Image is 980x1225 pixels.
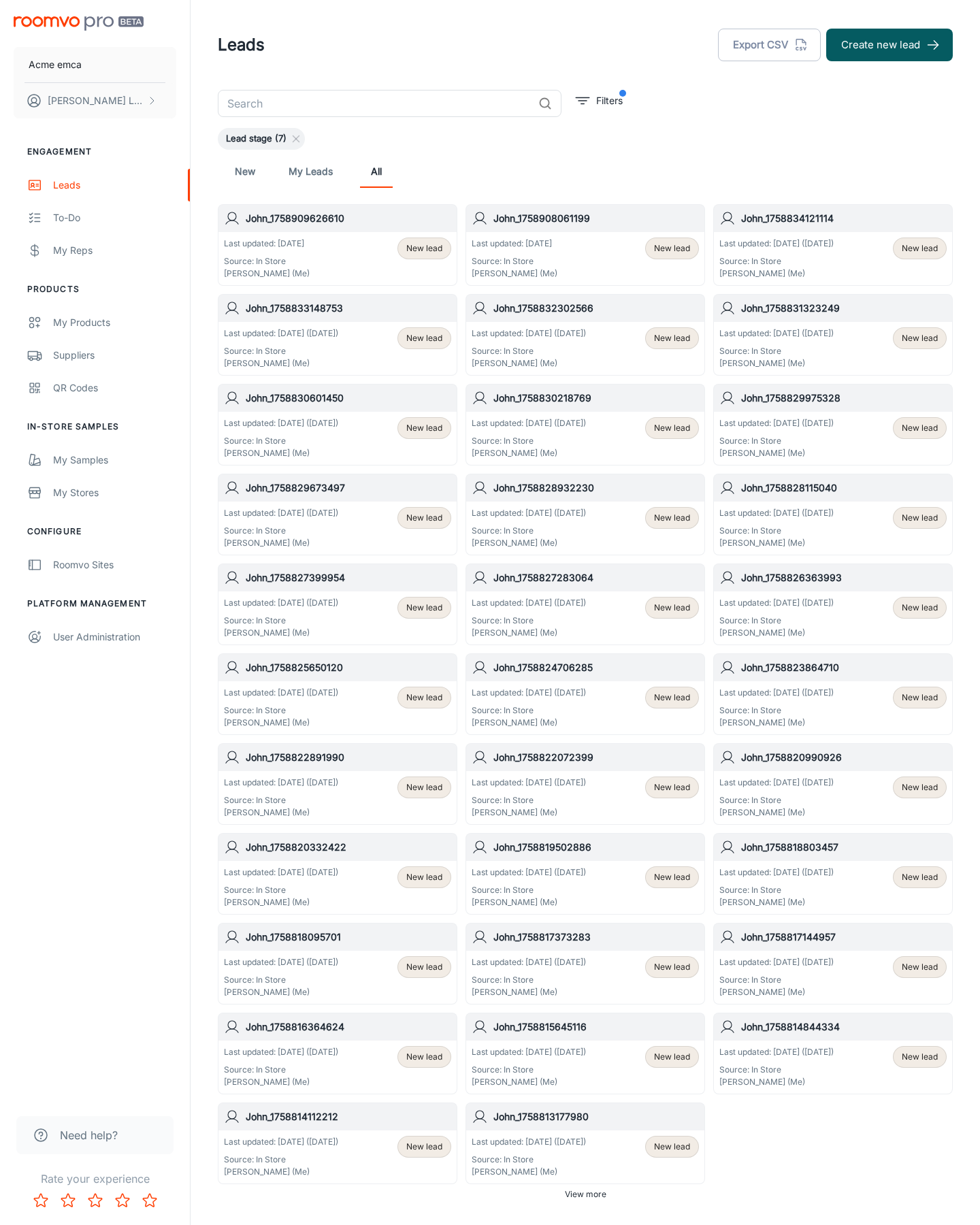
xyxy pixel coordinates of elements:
a: John_1758827399954Last updated: [DATE] ([DATE])Source: In Store[PERSON_NAME] (Me)New lead [218,563,457,645]
p: Last updated: [DATE] ([DATE]) [472,327,586,340]
p: [PERSON_NAME] (Me) [472,627,586,639]
span: New lead [654,1051,690,1063]
p: [PERSON_NAME] (Me) [472,357,586,370]
span: New lead [902,242,938,255]
a: John_1758815645116Last updated: [DATE] ([DATE])Source: In Store[PERSON_NAME] (Me)New lead [465,1013,705,1094]
h6: John_1758820332422 [246,840,451,855]
span: New lead [406,691,442,704]
a: John_1758819502886Last updated: [DATE] ([DATE])Source: In Store[PERSON_NAME] (Me)New lead [465,833,705,915]
div: Lead stage (7) [218,128,305,150]
p: Last updated: [DATE] ([DATE]) [224,417,338,429]
div: User Administration [53,630,176,644]
h6: John_1758826363993 [741,570,947,585]
p: Source: In Store [472,435,586,447]
p: Source: In Store [472,974,586,986]
span: New lead [654,242,690,255]
p: [PERSON_NAME] (Me) [472,1076,586,1088]
div: My Samples [53,453,176,468]
p: [PERSON_NAME] (Me) [719,896,834,909]
span: New lead [406,1051,442,1063]
div: Roomvo Sites [53,557,176,572]
button: Rate 4 star [109,1187,136,1214]
button: filter [572,90,626,112]
h6: John_1758829673497 [246,480,451,495]
h6: John_1758818095701 [246,930,451,945]
a: New [229,155,261,188]
h6: John_1758817144957 [741,930,947,945]
p: Last updated: [DATE] ([DATE]) [472,507,586,519]
p: Last updated: [DATE] ([DATE]) [472,777,586,789]
a: John_1758820332422Last updated: [DATE] ([DATE])Source: In Store[PERSON_NAME] (Me)New lead [218,833,457,915]
p: Last updated: [DATE] ([DATE]) [472,597,586,609]
a: John_1758832302566Last updated: [DATE] ([DATE])Source: In Store[PERSON_NAME] (Me)New lead [465,294,705,376]
a: John_1758831323249Last updated: [DATE] ([DATE])Source: In Store[PERSON_NAME] (Me)New lead [713,294,953,376]
p: Last updated: [DATE] [472,238,557,250]
h6: John_1758823864710 [741,660,947,675]
p: Last updated: [DATE] ([DATE]) [224,1136,338,1148]
h6: John_1758833148753 [246,301,451,316]
span: New lead [902,332,938,344]
p: [PERSON_NAME] (Me) [224,1166,338,1178]
p: Last updated: [DATE] ([DATE]) [719,1046,834,1058]
h6: John_1758831323249 [741,301,947,316]
p: [PERSON_NAME] (Me) [224,447,338,459]
span: Need help? [60,1127,118,1143]
p: [PERSON_NAME] (Me) [224,1076,338,1088]
p: Source: In Store [472,255,557,267]
a: John_1758818095701Last updated: [DATE] ([DATE])Source: In Store[PERSON_NAME] (Me)New lead [218,923,457,1004]
h6: John_1758814844334 [741,1019,947,1034]
button: Rate 5 star [136,1187,163,1214]
a: John_1758909626610Last updated: [DATE]Source: In Store[PERSON_NAME] (Me)New lead [218,204,457,286]
p: Source: In Store [224,884,338,896]
p: [PERSON_NAME] (Me) [472,267,557,280]
p: [PERSON_NAME] (Me) [719,447,834,459]
p: [PERSON_NAME] (Me) [224,717,338,729]
span: New lead [902,512,938,524]
span: New lead [902,1051,938,1063]
a: John_1758908061199Last updated: [DATE]Source: In Store[PERSON_NAME] (Me)New lead [465,204,705,286]
p: Source: In Store [224,345,338,357]
button: View more [559,1184,612,1205]
span: New lead [406,781,442,794]
a: John_1758820990926Last updated: [DATE] ([DATE])Source: In Store[PERSON_NAME] (Me)New lead [713,743,953,825]
h6: John_1758815645116 [493,1019,699,1034]
p: Last updated: [DATE] [224,238,310,250]
span: New lead [902,781,938,794]
p: [PERSON_NAME] (Me) [719,267,834,280]
span: New lead [406,871,442,883]
p: Source: In Store [224,794,338,806]
p: Last updated: [DATE] ([DATE]) [224,687,338,699]
button: Rate 1 star [27,1187,54,1214]
p: Last updated: [DATE] ([DATE]) [472,1136,586,1148]
a: John_1758817373283Last updated: [DATE] ([DATE])Source: In Store[PERSON_NAME] (Me)New lead [465,923,705,1004]
span: New lead [406,1141,442,1153]
h6: John_1758834121114 [741,211,947,226]
h6: John_1758830601450 [246,391,451,406]
h6: John_1758830218769 [493,391,699,406]
p: Source: In Store [472,345,586,357]
h6: John_1758827283064 [493,570,699,585]
p: Source: In Store [224,255,310,267]
p: Last updated: [DATE] ([DATE]) [472,956,586,968]
button: Create new lead [826,29,953,61]
span: New lead [902,871,938,883]
p: Source: In Store [472,1154,586,1166]
div: To-do [53,210,176,225]
h6: John_1758908061199 [493,211,699,226]
p: [PERSON_NAME] Leaptools [48,93,144,108]
h6: John_1758817373283 [493,930,699,945]
p: [PERSON_NAME] (Me) [224,537,338,549]
div: My Reps [53,243,176,258]
span: New lead [406,422,442,434]
span: New lead [902,422,938,434]
p: Source: In Store [224,615,338,627]
p: [PERSON_NAME] (Me) [719,1076,834,1088]
h6: John_1758822072399 [493,750,699,765]
p: [PERSON_NAME] (Me) [719,717,834,729]
p: [PERSON_NAME] (Me) [472,806,586,819]
div: My Products [53,315,176,330]
p: Source: In Store [472,704,586,717]
img: Roomvo PRO Beta [14,16,144,31]
div: My Stores [53,485,176,500]
button: Rate 3 star [82,1187,109,1214]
